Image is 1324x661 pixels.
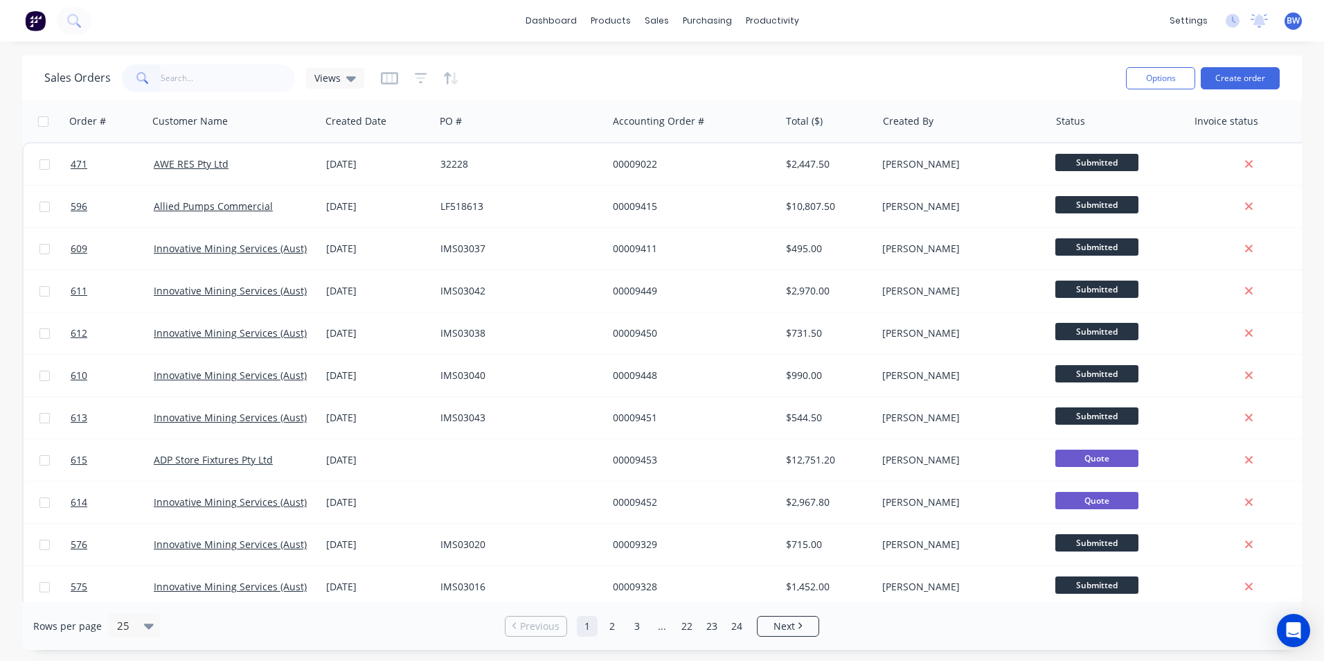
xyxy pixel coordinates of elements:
a: Innovative Mining Services (Aust) Pty Ltd [154,411,341,424]
a: Page 1 is your current page [577,616,598,637]
div: 32228 [440,157,594,171]
span: 575 [71,580,87,594]
div: $2,447.50 [786,157,867,171]
div: Accounting Order # [613,114,704,128]
span: Submitted [1055,196,1138,213]
div: [DATE] [326,495,429,509]
div: [PERSON_NAME] [882,495,1036,509]
div: IMS03040 [440,369,594,382]
div: IMS03042 [440,284,594,298]
a: 575 [71,566,154,608]
div: [PERSON_NAME] [882,242,1036,256]
a: Innovative Mining Services (Aust) Pty Ltd [154,580,341,593]
a: Innovative Mining Services (Aust) Pty Ltd [154,495,341,509]
a: 609 [71,228,154,270]
div: 00009449 [613,284,767,298]
span: 615 [71,453,87,467]
a: ADP Store Fixtures Pty Ltd [154,453,273,466]
div: [DATE] [326,284,429,298]
div: $990.00 [786,369,867,382]
span: Submitted [1055,154,1138,171]
span: 614 [71,495,87,509]
div: IMS03038 [440,326,594,340]
span: Views [314,71,341,85]
div: 00009415 [613,200,767,213]
div: [DATE] [326,580,429,594]
a: Innovative Mining Services (Aust) Pty Ltd [154,369,341,382]
span: Submitted [1055,534,1138,552]
a: 596 [71,186,154,227]
span: Submitted [1055,407,1138,425]
div: $731.50 [786,326,867,340]
span: Next [773,619,795,633]
span: Quote [1055,492,1138,509]
a: Innovative Mining Services (Aust) Pty Ltd [154,242,341,255]
div: PO # [440,114,462,128]
a: dashboard [519,10,584,31]
div: $2,970.00 [786,284,867,298]
div: Invoice status [1195,114,1258,128]
div: $12,751.20 [786,453,867,467]
div: Status [1056,114,1085,128]
a: 613 [71,397,154,439]
div: sales [638,10,676,31]
span: 612 [71,326,87,340]
span: 596 [71,200,87,213]
div: Total ($) [786,114,823,128]
span: Submitted [1055,365,1138,382]
div: [PERSON_NAME] [882,200,1036,213]
a: Innovative Mining Services (Aust) Pty Ltd [154,326,341,340]
div: $2,967.80 [786,495,867,509]
span: 471 [71,157,87,171]
img: Factory [25,10,46,31]
div: [DATE] [326,538,429,552]
span: Submitted [1055,576,1138,594]
span: Submitted [1055,238,1138,256]
div: 00009453 [613,453,767,467]
div: $544.50 [786,411,867,425]
a: 615 [71,439,154,481]
span: Previous [520,619,560,633]
span: Submitted [1055,323,1138,340]
ul: Pagination [499,616,825,637]
div: 00009450 [613,326,767,340]
span: 611 [71,284,87,298]
div: $10,807.50 [786,200,867,213]
div: [PERSON_NAME] [882,411,1036,425]
div: Created Date [325,114,386,128]
div: 00009329 [613,538,767,552]
span: Submitted [1055,281,1138,298]
a: 614 [71,482,154,523]
span: 609 [71,242,87,256]
div: Open Intercom Messenger [1277,614,1310,647]
a: 576 [71,524,154,565]
h1: Sales Orders [44,71,111,85]
div: [PERSON_NAME] [882,580,1036,594]
div: $495.00 [786,242,867,256]
div: products [584,10,638,31]
a: Page 2 [602,616,623,637]
a: Page 23 [701,616,722,637]
div: IMS03037 [440,242,594,256]
span: Quote [1055,450,1138,467]
button: Create order [1201,67,1280,89]
a: Page 22 [677,616,697,637]
div: $715.00 [786,538,867,552]
div: IMS03020 [440,538,594,552]
button: Options [1126,67,1195,89]
div: $1,452.00 [786,580,867,594]
input: Search... [161,64,296,92]
span: BW [1287,15,1300,27]
div: [DATE] [326,200,429,213]
div: [DATE] [326,242,429,256]
a: Page 24 [726,616,747,637]
a: 612 [71,312,154,354]
div: IMS03016 [440,580,594,594]
div: [PERSON_NAME] [882,157,1036,171]
a: Previous page [506,619,566,633]
div: LF518613 [440,200,594,213]
div: 00009411 [613,242,767,256]
span: 610 [71,369,87,382]
div: [PERSON_NAME] [882,538,1036,552]
div: [DATE] [326,411,429,425]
